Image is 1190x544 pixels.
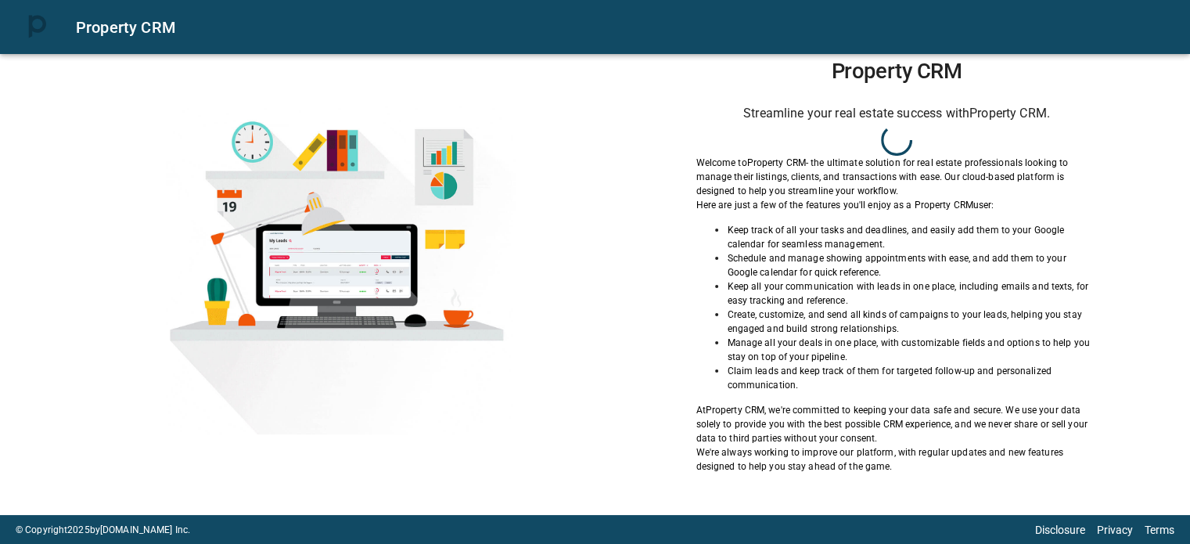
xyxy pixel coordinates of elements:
[727,336,1097,364] p: Manage all your deals in one place, with customizable fields and options to help you stay on top ...
[16,523,190,537] p: © Copyright 2025 by
[76,15,1171,40] div: Property CRM
[727,223,1097,251] p: Keep track of all your tasks and deadlines, and easily add them to your Google calendar for seaml...
[696,403,1097,445] p: At Property CRM , we're committed to keeping your data safe and secure. We use your data solely t...
[696,198,1097,212] p: Here are just a few of the features you'll enjoy as a Property CRM user:
[696,59,1097,84] h1: Property CRM
[727,279,1097,308] p: Keep all your communication with leads in one place, including emails and texts, for easy trackin...
[727,251,1097,279] p: Schedule and manage showing appointments with ease, and add them to your Google calendar for quic...
[727,308,1097,336] p: Create, customize, and send all kinds of campaigns to your leads, helping you stay engaged and bu...
[1097,524,1133,536] a: Privacy
[696,156,1097,198] p: Welcome to Property CRM - the ultimate solution for real estate professionals looking to manage t...
[100,524,190,535] a: [DOMAIN_NAME] Inc.
[727,364,1097,392] p: Claim leads and keep track of them for targeted follow-up and personalized communication.
[696,445,1097,474] p: We're always working to improve our platform, with regular updates and new features designed to h...
[696,103,1097,124] h6: Streamline your real estate success with Property CRM .
[1035,524,1085,536] a: Disclosure
[1145,524,1174,536] a: Terms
